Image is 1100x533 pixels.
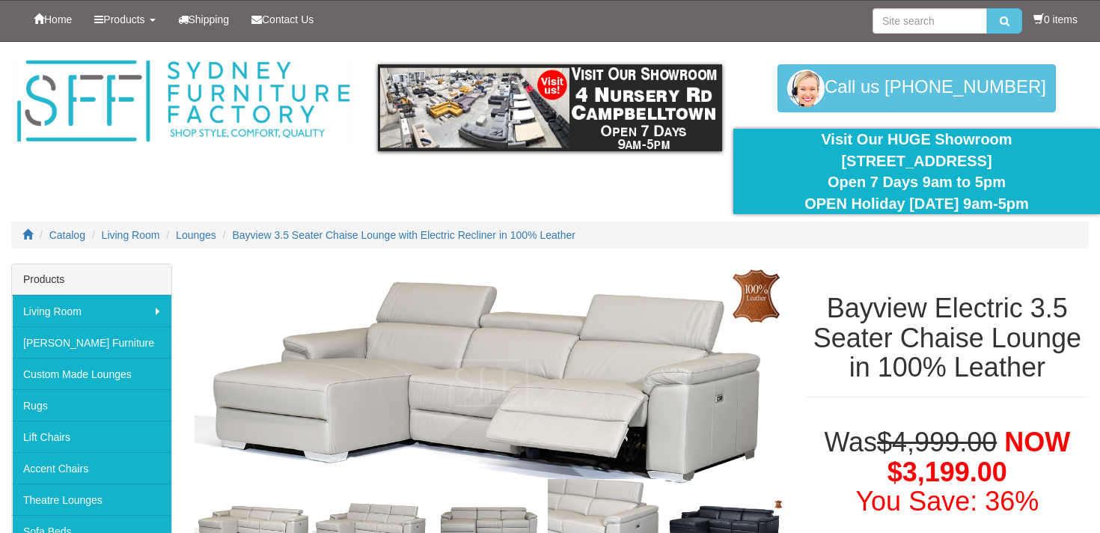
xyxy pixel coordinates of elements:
h1: Was [806,427,1089,517]
a: Living Room [12,295,171,326]
div: Visit Our HUGE Showroom [STREET_ADDRESS] Open 7 Days 9am to 5pm OPEN Holiday [DATE] 9am-5pm [745,129,1089,214]
img: Sydney Furniture Factory [11,57,355,146]
span: Shipping [189,13,230,25]
span: Products [103,13,144,25]
a: Rugs [12,389,171,421]
div: Products [12,264,171,295]
del: $4,999.00 [877,427,997,457]
a: Catalog [49,229,85,241]
img: showroom.gif [378,64,722,151]
a: Living Room [102,229,160,241]
span: NOW $3,199.00 [887,427,1071,487]
a: Home [22,1,83,38]
a: Lounges [176,229,216,241]
a: Products [83,1,166,38]
input: Site search [873,8,987,34]
h1: Bayview Electric 3.5 Seater Chaise Lounge in 100% Leather [806,293,1089,383]
li: 0 items [1033,12,1078,27]
a: Lift Chairs [12,421,171,452]
a: Contact Us [240,1,325,38]
span: Home [44,13,72,25]
a: Shipping [167,1,241,38]
a: Theatre Lounges [12,484,171,515]
a: Custom Made Lounges [12,358,171,389]
font: You Save: 36% [855,486,1039,517]
a: [PERSON_NAME] Furniture [12,326,171,358]
span: Contact Us [262,13,314,25]
a: Accent Chairs [12,452,171,484]
a: Bayview 3.5 Seater Chaise Lounge with Electric Recliner in 100% Leather [233,229,575,241]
